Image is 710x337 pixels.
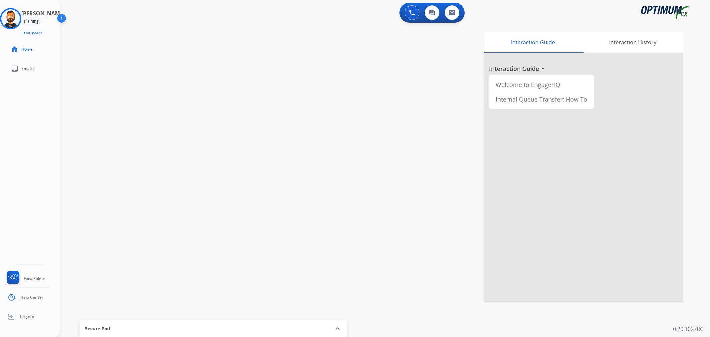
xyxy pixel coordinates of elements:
div: Training [21,17,41,25]
mat-icon: inbox [11,65,19,73]
span: Home [21,47,33,52]
mat-icon: expand_less [334,325,342,333]
div: Internal Queue Transfer: How To [492,92,591,107]
span: Secure Pad [85,325,110,332]
mat-icon: home [11,45,19,53]
p: 0.20.1027RC [673,325,703,333]
span: Log out [20,314,35,319]
div: Interaction History [582,32,683,53]
span: Help Center [20,295,43,300]
div: Welcome to EngageHQ [492,77,591,92]
span: FocalPoints [24,276,45,281]
span: Emails [21,66,34,71]
div: Interaction Guide [484,32,582,53]
button: Edit Avatar [21,29,44,37]
img: avatar [1,9,20,28]
h3: [PERSON_NAME] [21,9,65,17]
a: FocalPoints [5,271,45,286]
